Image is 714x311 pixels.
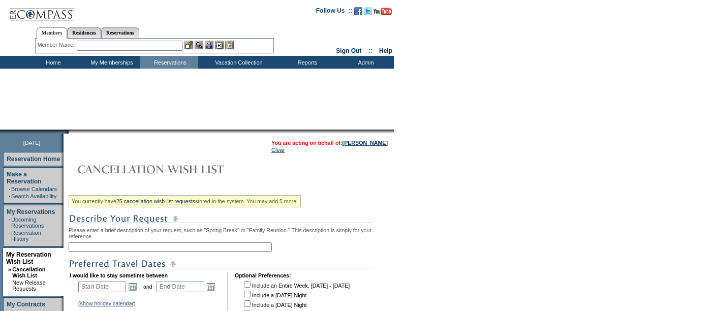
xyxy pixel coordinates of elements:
[38,41,77,49] div: Member Name:
[364,7,372,15] img: Follow us on Twitter
[205,41,213,49] img: Impersonate
[9,230,10,242] td: ·
[7,301,45,308] a: My Contracts
[7,208,55,215] a: My Reservations
[23,140,41,146] span: [DATE]
[78,282,126,292] input: Date format: M/D/Y. Shortcut keys: [T] for Today. [UP] or [.] for Next Day. [DOWN] or [,] for Pre...
[157,282,204,292] input: Date format: M/D/Y. Shortcut keys: [T] for Today. [UP] or [.] for Next Day. [DOWN] or [,] for Pre...
[69,130,70,134] img: blank.gif
[116,198,195,204] a: 25 cancellation wish list requests
[37,27,68,39] a: Members
[215,41,224,49] img: Reservations
[8,266,11,272] b: »
[6,251,51,265] a: My Reservation Wish List
[9,216,10,229] td: ·
[81,56,140,69] td: My Memberships
[354,10,362,16] a: Become our fan on Facebook
[9,186,10,192] td: ·
[368,47,372,54] span: ::
[184,41,193,49] img: b_edit.gif
[67,27,101,38] a: Residences
[69,159,272,179] img: Cancellation Wish List
[277,56,335,69] td: Reports
[225,41,234,49] img: b_calculator.gif
[364,10,372,16] a: Follow us on Twitter
[271,140,388,146] span: You are acting on behalf of:
[101,27,139,38] a: Reservations
[195,41,203,49] img: View
[12,266,45,278] a: Cancellation Wish List
[374,10,392,16] a: Subscribe to our YouTube Channel
[9,193,10,199] td: ·
[7,155,60,163] a: Reservation Home
[354,7,362,15] img: Become our fan on Facebook
[335,56,394,69] td: Admin
[69,195,301,207] div: You currently have stored in the system. You may add 5 more.
[11,186,57,192] a: Browse Calendars
[70,272,168,278] b: I would like to stay sometime between
[78,300,136,306] a: (show holiday calendar)
[7,171,42,185] a: Make a Reservation
[65,130,69,134] img: promoShadowLeftCorner.gif
[198,56,277,69] td: Vacation Collection
[374,8,392,15] img: Subscribe to our YouTube Channel
[205,281,216,292] a: Open the calendar popup.
[316,6,352,18] td: Follow Us ::
[23,56,81,69] td: Home
[8,279,11,292] td: ·
[127,281,138,292] a: Open the calendar popup.
[271,147,285,153] a: Clear
[343,140,388,146] a: [PERSON_NAME]
[142,279,154,294] td: and
[11,216,44,229] a: Upcoming Reservations
[140,56,198,69] td: Reservations
[336,47,361,54] a: Sign Out
[11,230,41,242] a: Reservation History
[12,279,45,292] a: New Release Requests
[11,193,56,199] a: Search Availability
[235,272,291,278] b: Optional Preferences:
[379,47,392,54] a: Help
